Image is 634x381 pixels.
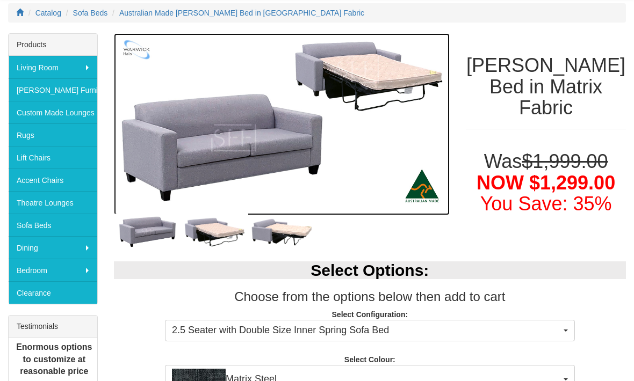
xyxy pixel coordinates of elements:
[466,151,626,215] h1: Was
[165,320,575,341] button: 2.5 Seater with Double Size Inner Spring Sofa Bed
[114,290,626,304] h3: Choose from the options below then add to cart
[16,342,92,376] b: Enormous options to customize at reasonable price
[522,150,608,172] del: $1,999.00
[480,193,612,215] font: You Save: 35%
[9,101,97,123] a: Custom Made Lounges
[477,172,615,194] span: NOW $1,299.00
[9,146,97,168] a: Lift Chairs
[119,9,364,17] a: Australian Made [PERSON_NAME] Bed in [GEOGRAPHIC_DATA] Fabric
[332,310,408,319] strong: Select Configuration:
[9,123,97,146] a: Rugs
[466,55,626,119] h1: [PERSON_NAME] Bed in Matrix Fabric
[9,259,97,281] a: Bedroom
[9,34,97,56] div: Products
[9,316,97,338] div: Testimonials
[35,9,61,17] a: Catalog
[9,236,97,259] a: Dining
[9,191,97,214] a: Theatre Lounges
[73,9,108,17] a: Sofa Beds
[9,281,97,304] a: Clearance
[9,168,97,191] a: Accent Chairs
[172,324,561,338] span: 2.5 Seater with Double Size Inner Spring Sofa Bed
[311,261,429,279] b: Select Options:
[9,56,97,78] a: Living Room
[344,355,395,364] strong: Select Colour:
[9,214,97,236] a: Sofa Beds
[9,78,97,101] a: [PERSON_NAME] Furniture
